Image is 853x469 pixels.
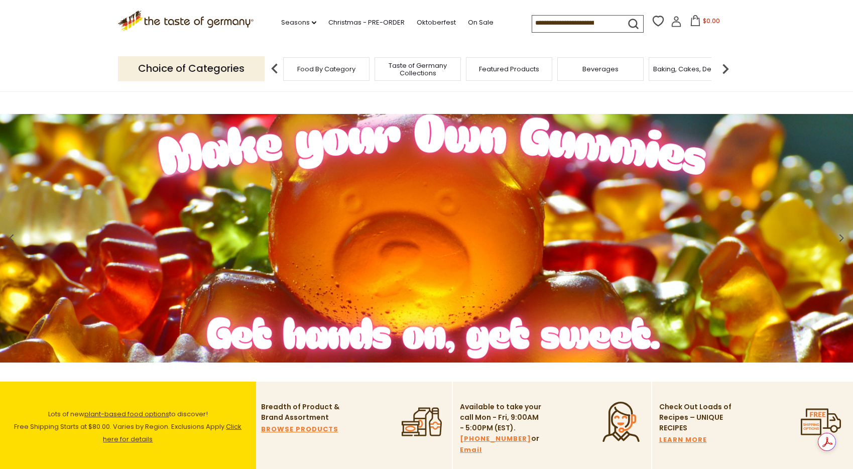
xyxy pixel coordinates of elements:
p: Available to take your call Mon - Fri, 9:00AM - 5:00PM (EST). or [460,402,543,455]
a: Featured Products [479,65,539,73]
a: plant-based food options [84,409,169,419]
img: previous arrow [265,59,285,79]
a: Seasons [281,17,316,28]
a: Email [460,444,482,455]
a: Christmas - PRE-ORDER [328,17,405,28]
a: LEARN MORE [659,434,707,445]
a: Food By Category [297,65,355,73]
a: Beverages [582,65,619,73]
img: next arrow [715,59,736,79]
a: Baking, Cakes, Desserts [653,65,731,73]
span: Lots of new to discover! Free Shipping Starts at $80.00. Varies by Region. Exclusions Apply. [14,409,241,444]
a: On Sale [468,17,494,28]
a: Taste of Germany Collections [378,62,458,77]
p: Check Out Loads of Recipes – UNIQUE RECIPES [659,402,732,433]
a: BROWSE PRODUCTS [261,424,338,435]
p: Breadth of Product & Brand Assortment [261,402,344,423]
button: $0.00 [684,15,726,30]
a: [PHONE_NUMBER] [460,433,531,444]
span: $0.00 [703,17,720,25]
a: Oktoberfest [417,17,456,28]
p: Choice of Categories [118,56,265,81]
